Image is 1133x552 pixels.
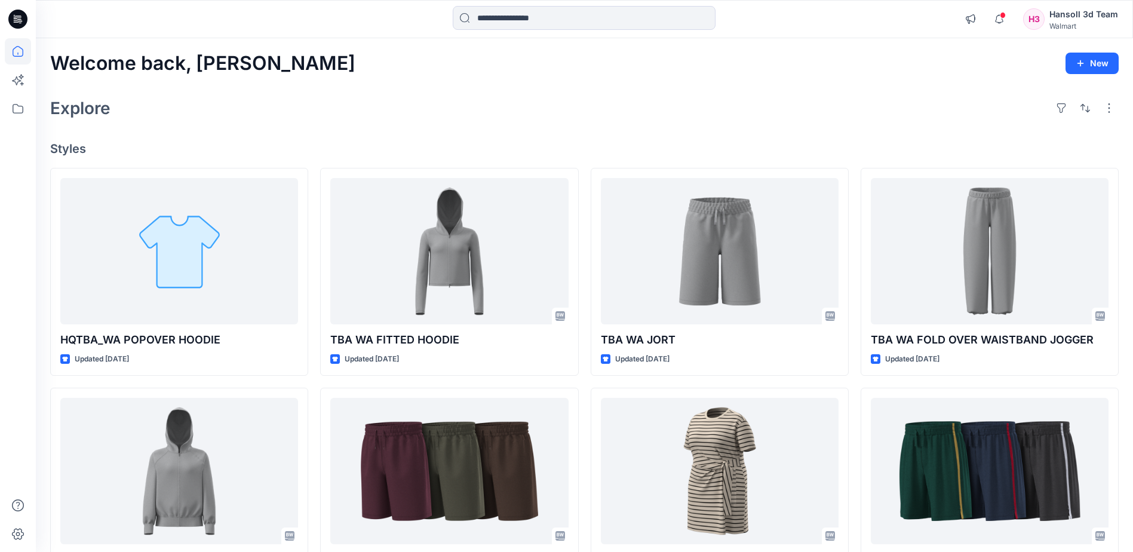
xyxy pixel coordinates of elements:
[1049,7,1118,22] div: Hansoll 3d Team
[50,142,1119,156] h4: Styles
[1049,22,1118,30] div: Walmart
[615,353,670,366] p: Updated [DATE]
[330,398,568,544] a: 021794_WN KNIT SHORT
[60,332,298,348] p: HQTBA_WA POPOVER HOODIE
[330,178,568,324] a: TBA WA FITTED HOODIE
[871,398,1109,544] a: TBA_WN ATHLETIC SET BOTTOM
[60,398,298,544] a: TBA WA OVERSIZED ZIP UP HOODIE
[50,99,110,118] h2: Explore
[601,332,839,348] p: TBA WA JORT
[885,353,939,366] p: Updated [DATE]
[50,53,355,75] h2: Welcome back, [PERSON_NAME]
[60,178,298,324] a: HQTBA_WA POPOVER HOODIE
[601,398,839,544] a: 016226 TS SS FRONT TWIST MINI DRESS
[1023,8,1045,30] div: H3
[75,353,129,366] p: Updated [DATE]
[345,353,399,366] p: Updated [DATE]
[871,178,1109,324] a: TBA WA FOLD OVER WAISTBAND JOGGER
[330,332,568,348] p: TBA WA FITTED HOODIE
[601,178,839,324] a: TBA WA JORT
[1066,53,1119,74] button: New
[871,332,1109,348] p: TBA WA FOLD OVER WAISTBAND JOGGER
